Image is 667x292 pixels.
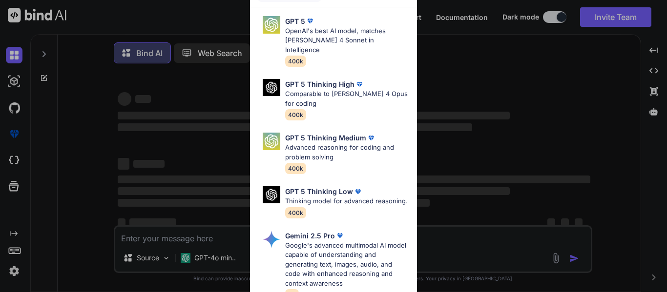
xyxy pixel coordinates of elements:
img: premium [366,133,376,143]
p: GPT 5 Thinking Low [285,186,353,196]
p: Google's advanced multimodal AI model capable of understanding and generating text, images, audio... [285,241,409,289]
p: Thinking model for advanced reasoning. [285,196,408,206]
img: Pick Models [263,79,280,96]
p: Comparable to [PERSON_NAME] 4 Opus for coding [285,89,409,108]
span: 400k [285,109,306,120]
img: Pick Models [263,186,280,203]
p: Advanced reasoning for coding and problem solving [285,143,409,162]
img: Pick Models [263,133,280,150]
img: premium [353,187,363,196]
img: Pick Models [263,16,280,34]
p: Gemini 2.5 Pro [285,231,335,241]
p: OpenAI's best AI model, matches [PERSON_NAME] 4 Sonnet in Intelligence [285,26,409,55]
img: premium [354,79,364,89]
img: premium [305,16,315,26]
span: 400k [285,207,306,218]
span: 400k [285,56,306,67]
img: Pick Models [263,231,280,248]
p: GPT 5 Thinking Medium [285,133,366,143]
img: premium [335,231,345,240]
p: GPT 5 [285,16,305,26]
p: GPT 5 Thinking High [285,79,354,89]
span: 400k [285,163,306,174]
